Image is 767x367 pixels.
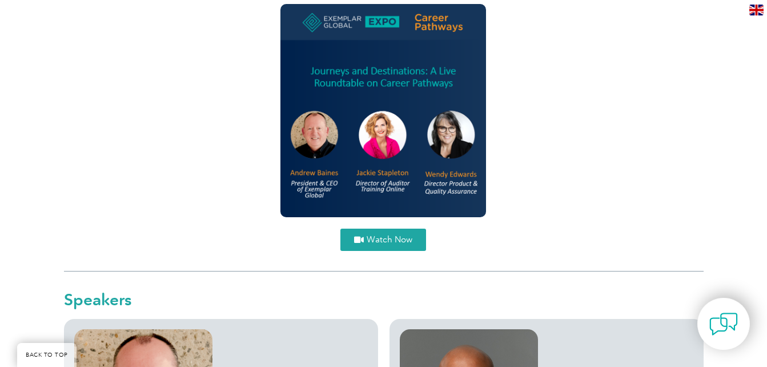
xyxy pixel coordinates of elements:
[749,5,764,15] img: en
[64,292,704,308] h2: Speakers
[367,236,412,244] span: Watch Now
[340,229,426,251] a: Watch Now
[709,310,738,338] img: contact-chat.png
[17,343,77,367] a: BACK TO TOP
